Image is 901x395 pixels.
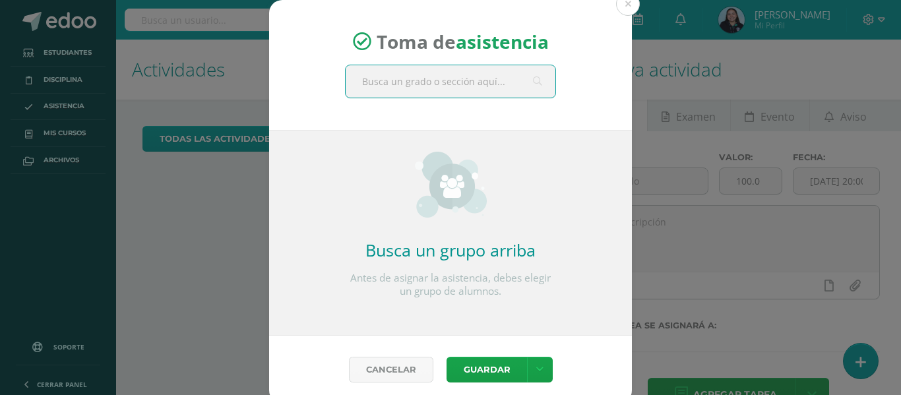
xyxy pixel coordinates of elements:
p: Antes de asignar la asistencia, debes elegir un grupo de alumnos. [345,272,556,298]
input: Busca un grado o sección aquí... [346,65,555,98]
strong: asistencia [456,29,549,54]
a: Cancelar [349,357,433,382]
img: groups_small.png [415,152,487,218]
button: Guardar [447,357,527,382]
h2: Busca un grupo arriba [345,239,556,261]
span: Toma de [377,29,549,54]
